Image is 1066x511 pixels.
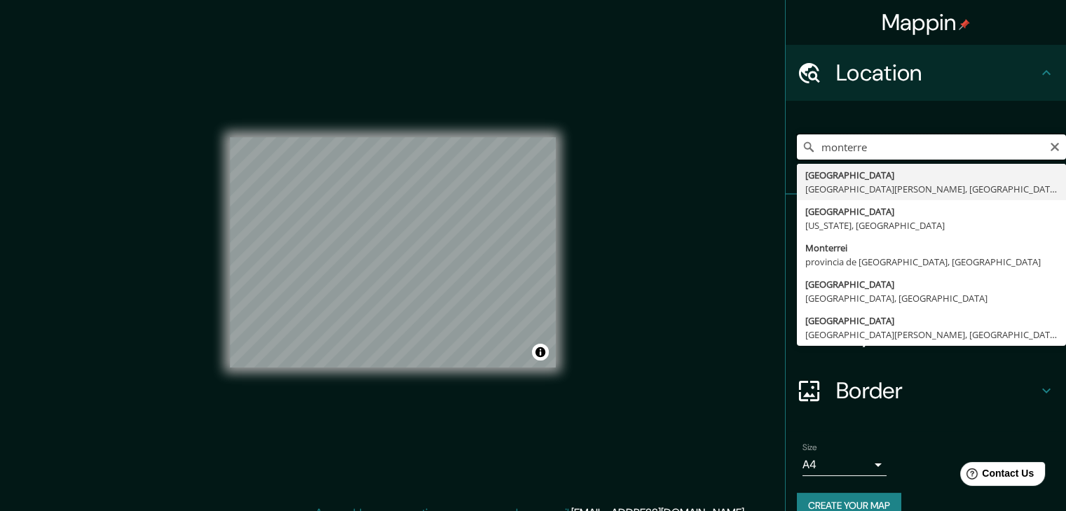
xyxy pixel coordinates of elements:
button: Toggle attribution [532,344,549,360]
iframe: Help widget launcher [941,456,1051,496]
h4: Location [836,59,1038,87]
div: [GEOGRAPHIC_DATA] [805,204,1058,218]
div: A4 [802,454,887,476]
div: provincia de [GEOGRAPHIC_DATA], [GEOGRAPHIC_DATA] [805,255,1058,269]
div: Monterrei [805,241,1058,255]
div: Pins [786,195,1066,251]
div: [GEOGRAPHIC_DATA][PERSON_NAME], [GEOGRAPHIC_DATA], [GEOGRAPHIC_DATA] [805,328,1058,342]
div: [GEOGRAPHIC_DATA] [805,314,1058,328]
label: Size [802,442,817,454]
h4: Layout [836,321,1038,349]
div: Border [786,363,1066,419]
div: [GEOGRAPHIC_DATA][PERSON_NAME], [GEOGRAPHIC_DATA] [805,182,1058,196]
div: Layout [786,307,1066,363]
button: Clear [1049,139,1060,153]
div: [US_STATE], [GEOGRAPHIC_DATA] [805,218,1058,232]
h4: Mappin [882,8,971,36]
div: [GEOGRAPHIC_DATA], [GEOGRAPHIC_DATA] [805,291,1058,305]
div: Location [786,45,1066,101]
canvas: Map [230,137,556,367]
div: Style [786,251,1066,307]
div: [GEOGRAPHIC_DATA] [805,168,1058,182]
img: pin-icon.png [959,19,970,30]
h4: Border [836,377,1038,405]
input: Pick your city or area [797,134,1066,160]
div: [GEOGRAPHIC_DATA] [805,277,1058,291]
